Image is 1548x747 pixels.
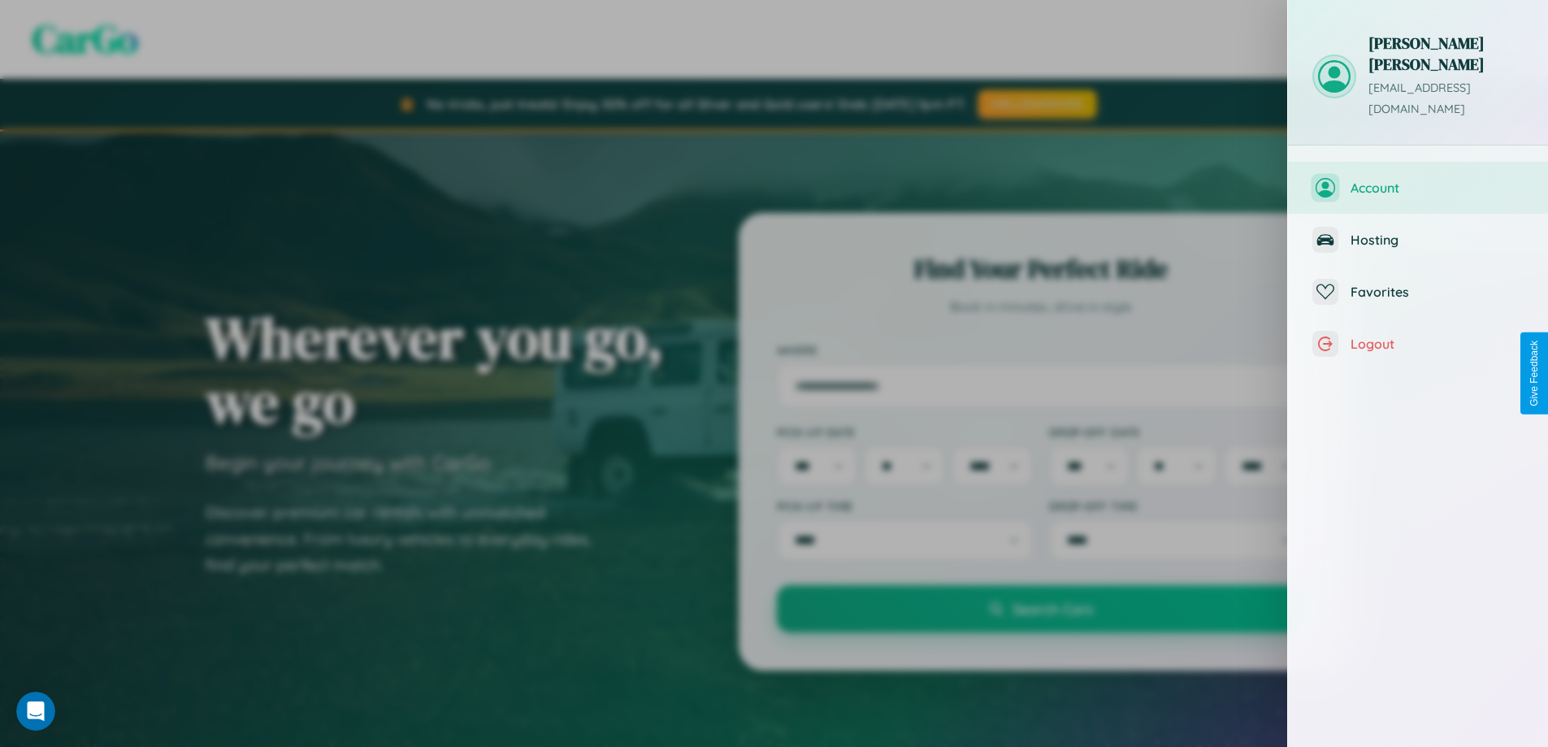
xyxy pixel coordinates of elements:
[1288,214,1548,266] button: Hosting
[1368,78,1524,120] p: [EMAIL_ADDRESS][DOMAIN_NAME]
[1351,232,1524,248] span: Hosting
[1368,33,1524,75] h3: [PERSON_NAME] [PERSON_NAME]
[1351,336,1524,352] span: Logout
[1528,341,1540,406] div: Give Feedback
[1288,266,1548,318] button: Favorites
[1288,318,1548,370] button: Logout
[1351,284,1524,300] span: Favorites
[16,692,55,731] iframe: Intercom live chat
[1351,180,1524,196] span: Account
[1288,162,1548,214] button: Account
